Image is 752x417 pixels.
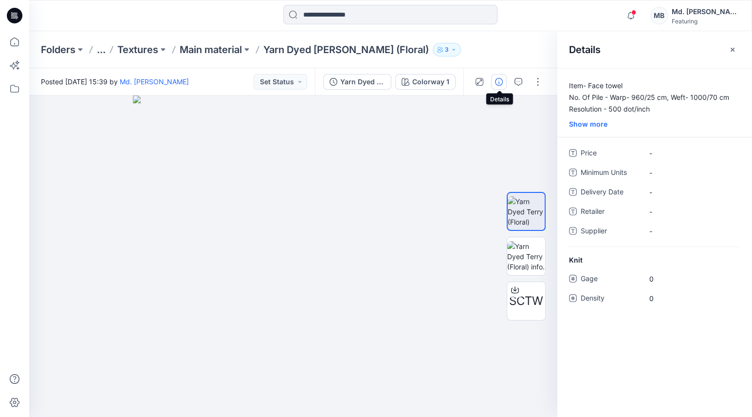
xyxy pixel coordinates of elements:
a: Textures [117,43,158,57]
div: Md. [PERSON_NAME] [672,6,740,18]
span: - [649,207,734,217]
span: - [649,168,734,178]
span: 0 [649,293,734,303]
div: Show more [557,119,752,129]
img: eyJhbGciOiJIUzI1NiIsImtpZCI6IjAiLCJzbHQiOiJzZXMiLCJ0eXAiOiJKV1QifQ.eyJkYXRhIjp7InR5cGUiOiJzdG9yYW... [133,95,454,417]
a: Md. [PERSON_NAME] [120,77,189,86]
span: SCTW [509,292,543,310]
span: Gage [581,273,639,286]
span: Retailer [581,206,639,219]
div: Yarn Dyed [PERSON_NAME] (Floral) [340,76,385,87]
span: - [649,187,734,197]
button: Colorway 1 [395,74,456,90]
a: Folders [41,43,75,57]
button: 3 [433,43,461,57]
button: ... [97,43,106,57]
span: Supplier [581,225,639,239]
button: Details [491,74,507,90]
div: Featuring [672,18,740,25]
span: Delivery Date [581,186,639,200]
h2: Details [569,44,601,56]
img: Yarn Dyed Terry (Floral) info. [507,241,545,272]
span: 0 [649,274,734,284]
div: MB [650,7,668,24]
span: Posted [DATE] 15:39 by [41,76,189,87]
span: Price [581,147,639,161]
button: Yarn Dyed [PERSON_NAME] (Floral) [323,74,391,90]
span: - [649,226,734,236]
span: Knit [569,255,583,265]
span: Minimum Units [581,167,639,180]
a: Main material [180,43,242,57]
p: 3 [445,44,449,55]
div: Colorway 1 [412,76,449,87]
img: Yarn Dyed Terry (Floral) [508,196,545,227]
span: - [649,148,734,158]
p: Yarn Dyed [PERSON_NAME] (Floral) [263,43,429,57]
span: Density [581,292,639,306]
p: Item- Face towel No. Of Pile - Warp- 960/25 cm, Weft- 1000/70 cm Resolution - 500 dot/inch Pile S... [557,80,752,115]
